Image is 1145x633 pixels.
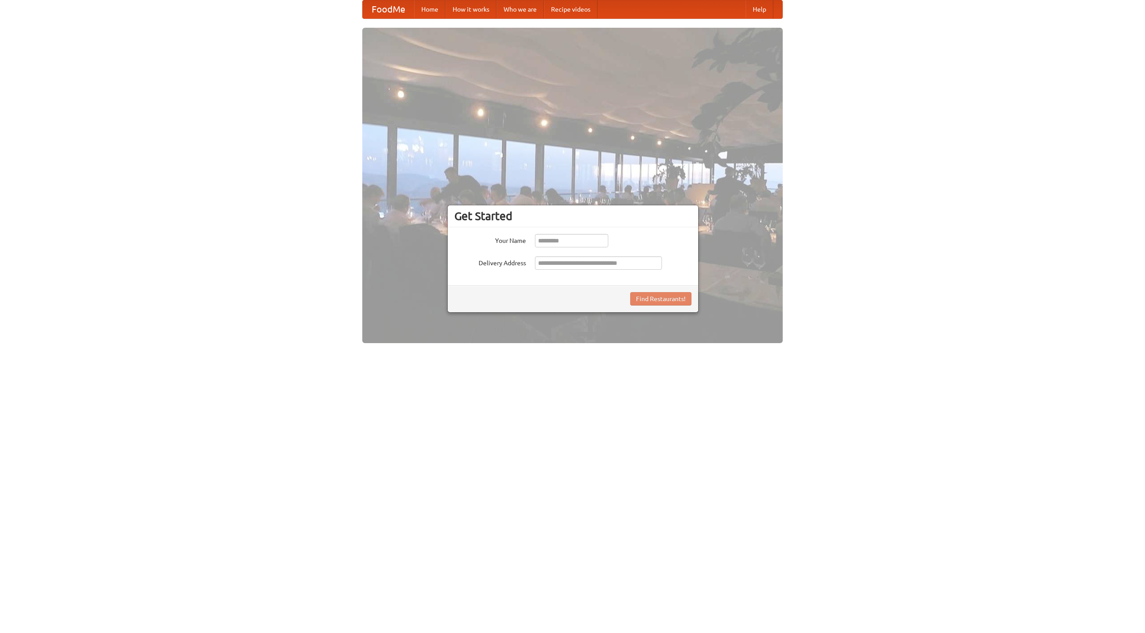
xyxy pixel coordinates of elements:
a: Who we are [496,0,544,18]
a: FoodMe [363,0,414,18]
h3: Get Started [454,209,691,223]
label: Your Name [454,234,526,245]
a: Help [746,0,773,18]
a: Home [414,0,445,18]
button: Find Restaurants! [630,292,691,306]
a: How it works [445,0,496,18]
label: Delivery Address [454,256,526,268]
a: Recipe videos [544,0,598,18]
